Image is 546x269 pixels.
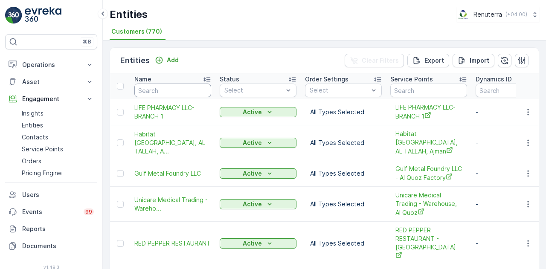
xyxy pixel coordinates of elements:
[5,73,97,90] button: Asset
[134,130,211,156] span: Habitat [GEOGRAPHIC_DATA], AL TALLAH, A...
[117,170,124,177] div: Toggle Row Selected
[305,75,349,84] p: Order Settings
[220,168,296,179] button: Active
[220,138,296,148] button: Active
[220,238,296,249] button: Active
[18,131,97,143] a: Contacts
[243,169,262,178] p: Active
[22,242,94,250] p: Documents
[310,139,377,147] p: All Types Selected
[134,84,211,97] input: Search
[117,201,124,208] div: Toggle Row Selected
[5,56,97,73] button: Operations
[18,155,97,167] a: Orders
[220,199,296,209] button: Active
[407,54,449,67] button: Export
[134,104,211,121] a: LIFE PHARMACY LLC-BRANCH 1
[22,169,62,177] p: Pricing Engine
[22,191,94,199] p: Users
[220,107,296,117] button: Active
[390,84,467,97] input: Search
[310,108,377,116] p: All Types Selected
[224,86,283,95] p: Select
[345,54,404,67] button: Clear Filters
[18,143,97,155] a: Service Points
[18,107,97,119] a: Insights
[395,226,462,260] a: RED PEPPER RESTAURANT - Al Karama
[395,130,462,156] span: Habitat [GEOGRAPHIC_DATA], AL TALLAH, Ajman
[5,186,97,203] a: Users
[310,200,377,208] p: All Types Selected
[134,75,151,84] p: Name
[424,56,444,65] p: Export
[134,196,211,213] a: Unicare Medical Trading - Wareho...
[470,56,489,65] p: Import
[5,7,22,24] img: logo
[134,239,211,248] a: RED PEPPER RESTAURANT
[22,78,80,86] p: Asset
[117,240,124,247] div: Toggle Row Selected
[243,108,262,116] p: Active
[22,157,41,165] p: Orders
[505,11,527,18] p: ( +04:00 )
[120,55,150,67] p: Entities
[243,139,262,147] p: Active
[476,75,512,84] p: Dynamics ID
[22,208,78,216] p: Events
[117,109,124,116] div: Toggle Row Selected
[18,119,97,131] a: Entities
[395,130,462,156] a: Habitat PVT School, AL TALLAH, Ajman
[395,103,462,121] a: LIFE PHARMACY LLC-BRANCH 1
[5,237,97,255] a: Documents
[117,139,124,146] div: Toggle Row Selected
[134,169,211,178] a: Gulf Metal Foundry LLC
[395,165,462,182] a: Gulf Metal Foundry LLC - Al Quoz Factory
[395,191,462,217] a: Unicare Medical Trading - Warehouse, Al Quoz
[22,121,43,130] p: Entities
[5,90,97,107] button: Engagement
[243,200,262,208] p: Active
[22,225,94,233] p: Reports
[151,55,182,65] button: Add
[167,56,179,64] p: Add
[18,167,97,179] a: Pricing Engine
[110,8,148,21] p: Entities
[85,208,92,215] p: 99
[362,56,399,65] p: Clear Filters
[22,145,63,153] p: Service Points
[22,109,44,118] p: Insights
[5,203,97,220] a: Events99
[473,10,502,19] p: Renuterra
[310,239,377,248] p: All Types Selected
[310,86,369,95] p: Select
[390,75,433,84] p: Service Points
[22,95,80,103] p: Engagement
[22,61,80,69] p: Operations
[220,75,239,84] p: Status
[83,38,91,45] p: ⌘B
[25,7,61,24] img: logo_light-DOdMpM7g.png
[457,10,470,19] img: Screenshot_2024-07-26_at_13.33.01.png
[243,239,262,248] p: Active
[310,169,377,178] p: All Types Selected
[5,220,97,237] a: Reports
[22,133,48,142] p: Contacts
[395,226,462,260] span: RED PEPPER RESTAURANT - [GEOGRAPHIC_DATA]
[111,27,162,36] span: Customers (770)
[457,7,539,22] button: Renuterra(+04:00)
[453,54,494,67] button: Import
[134,130,211,156] a: Habitat PVT School, AL TALLAH, A...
